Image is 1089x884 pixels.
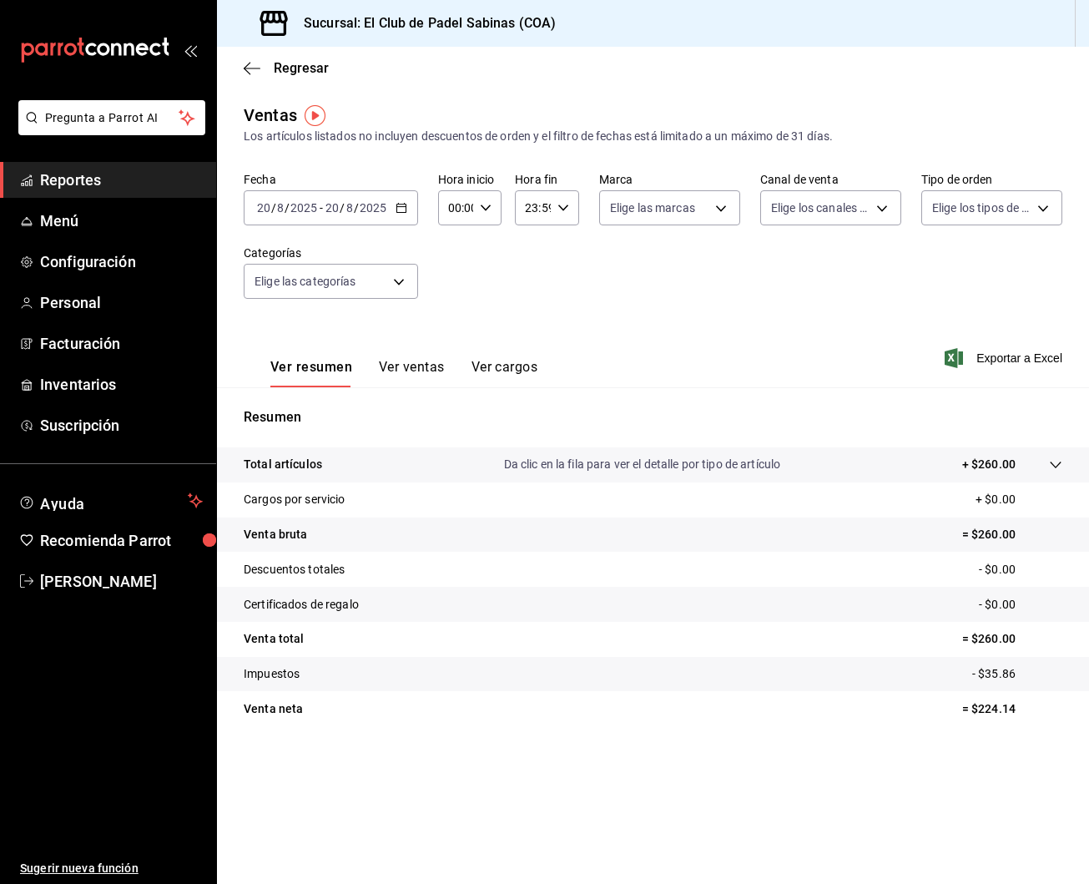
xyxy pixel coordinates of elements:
[962,700,1062,718] p: = $224.14
[244,103,297,128] div: Ventas
[610,200,695,216] span: Elige las marcas
[290,13,556,33] h3: Sucursal: El Club de Padel Sabinas (COA)
[244,561,345,578] p: Descuentos totales
[255,273,356,290] span: Elige las categorías
[20,860,203,877] span: Sugerir nueva función
[40,291,203,314] span: Personal
[962,630,1062,648] p: = $260.00
[290,201,318,215] input: ----
[40,414,203,437] span: Suscripción
[40,210,203,232] span: Menú
[962,526,1062,543] p: = $260.00
[320,201,323,215] span: -
[244,665,300,683] p: Impuestos
[359,201,387,215] input: ----
[921,174,1062,185] label: Tipo de orden
[40,250,203,273] span: Configuración
[244,247,418,259] label: Categorías
[40,529,203,552] span: Recomienda Parrot
[305,105,325,126] img: Tooltip marker
[976,491,1062,508] p: + $0.00
[438,174,502,185] label: Hora inicio
[354,201,359,215] span: /
[948,348,1062,368] button: Exportar a Excel
[244,174,418,185] label: Fecha
[184,43,197,57] button: open_drawer_menu
[379,359,445,387] button: Ver ventas
[244,596,359,614] p: Certificados de regalo
[12,121,205,139] a: Pregunta a Parrot AI
[972,665,1062,683] p: - $35.86
[274,60,329,76] span: Regresar
[345,201,354,215] input: --
[40,373,203,396] span: Inventarios
[962,456,1016,473] p: + $260.00
[45,109,179,127] span: Pregunta a Parrot AI
[244,407,1062,427] p: Resumen
[515,174,579,185] label: Hora fin
[979,596,1062,614] p: - $0.00
[244,128,1062,145] div: Los artículos listados no incluyen descuentos de orden y el filtro de fechas está limitado a un m...
[760,174,901,185] label: Canal de venta
[340,201,345,215] span: /
[271,201,276,215] span: /
[244,630,304,648] p: Venta total
[40,491,181,511] span: Ayuda
[599,174,740,185] label: Marca
[771,200,870,216] span: Elige los canales de venta
[40,332,203,355] span: Facturación
[18,100,205,135] button: Pregunta a Parrot AI
[285,201,290,215] span: /
[471,359,538,387] button: Ver cargos
[244,60,329,76] button: Regresar
[40,570,203,593] span: [PERSON_NAME]
[244,456,322,473] p: Total artículos
[256,201,271,215] input: --
[504,456,781,473] p: Da clic en la fila para ver el detalle por tipo de artículo
[270,359,352,387] button: Ver resumen
[270,359,537,387] div: navigation tabs
[244,526,307,543] p: Venta bruta
[276,201,285,215] input: --
[325,201,340,215] input: --
[979,561,1062,578] p: - $0.00
[40,169,203,191] span: Reportes
[244,700,303,718] p: Venta neta
[932,200,1031,216] span: Elige los tipos de orden
[244,491,345,508] p: Cargos por servicio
